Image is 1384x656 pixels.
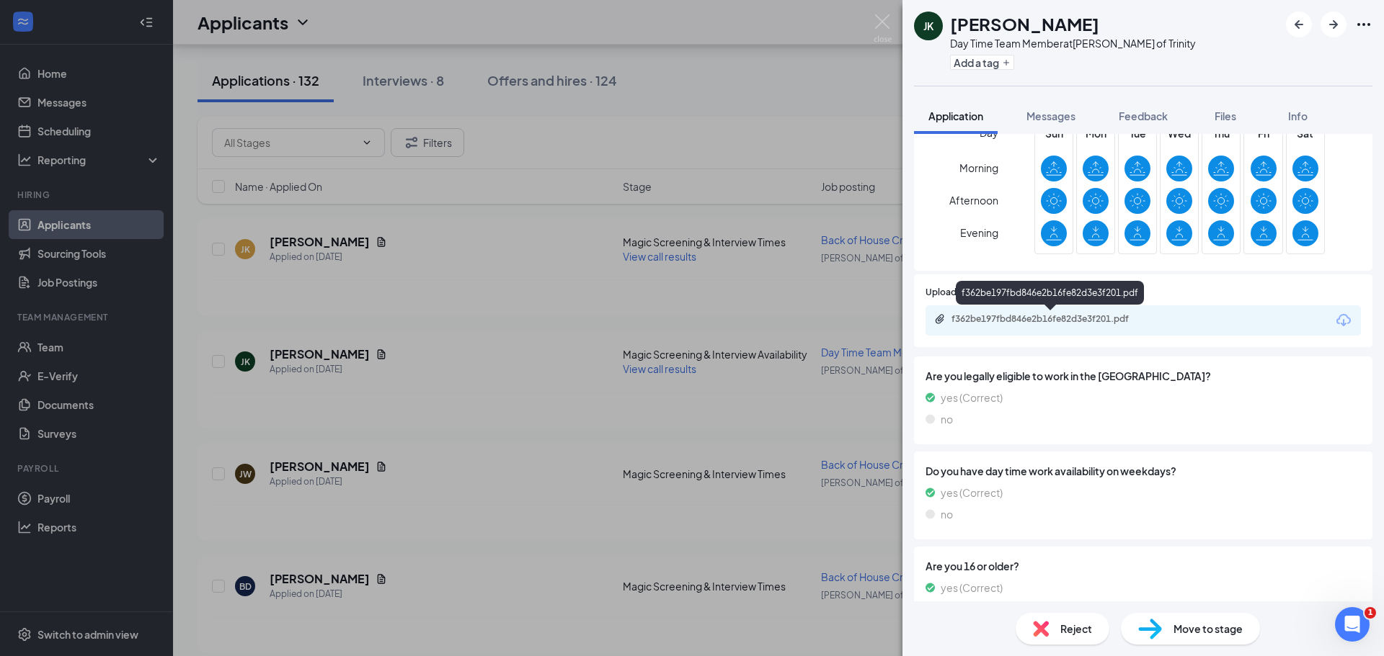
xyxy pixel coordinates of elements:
div: f362be197fbd846e2b16fe82d3e3f201.pdf [956,281,1144,305]
iframe: Intercom live chat [1335,607,1370,642]
span: Move to stage [1174,621,1243,637]
span: Upload Resume [926,286,991,300]
button: ArrowRight [1321,12,1347,37]
span: yes (Correct) [941,580,1003,596]
span: yes (Correct) [941,485,1003,500]
div: JK [923,19,933,33]
span: yes (Correct) [941,390,1003,405]
span: no [941,601,953,617]
svg: Paperclip [934,313,946,325]
svg: Plus [1002,58,1011,67]
svg: ArrowRight [1325,16,1342,33]
span: Do you have day time work availability on weekdays? [926,463,1361,479]
span: Reject [1060,621,1092,637]
button: ArrowLeftNew [1286,12,1312,37]
span: Afternoon [949,187,998,213]
span: Application [928,109,983,122]
svg: Ellipses [1355,16,1372,33]
span: no [941,506,953,522]
svg: ArrowLeftNew [1290,16,1308,33]
span: 1 [1365,607,1376,619]
div: Day Time Team Member at [PERSON_NAME] of Trinity [950,36,1196,50]
span: Are you legally eligible to work in the [GEOGRAPHIC_DATA]? [926,368,1361,384]
a: Paperclipf362be197fbd846e2b16fe82d3e3f201.pdf [934,313,1168,327]
div: f362be197fbd846e2b16fe82d3e3f201.pdf [951,313,1153,325]
span: no [941,411,953,427]
span: Evening [960,220,998,246]
span: Messages [1026,109,1075,122]
span: Morning [959,155,998,181]
h1: [PERSON_NAME] [950,12,1099,36]
button: PlusAdd a tag [950,55,1014,70]
span: Info [1288,109,1308,122]
span: Feedback [1119,109,1168,122]
span: Are you 16 or older? [926,558,1361,574]
span: Files [1215,109,1236,122]
svg: Download [1335,312,1352,329]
